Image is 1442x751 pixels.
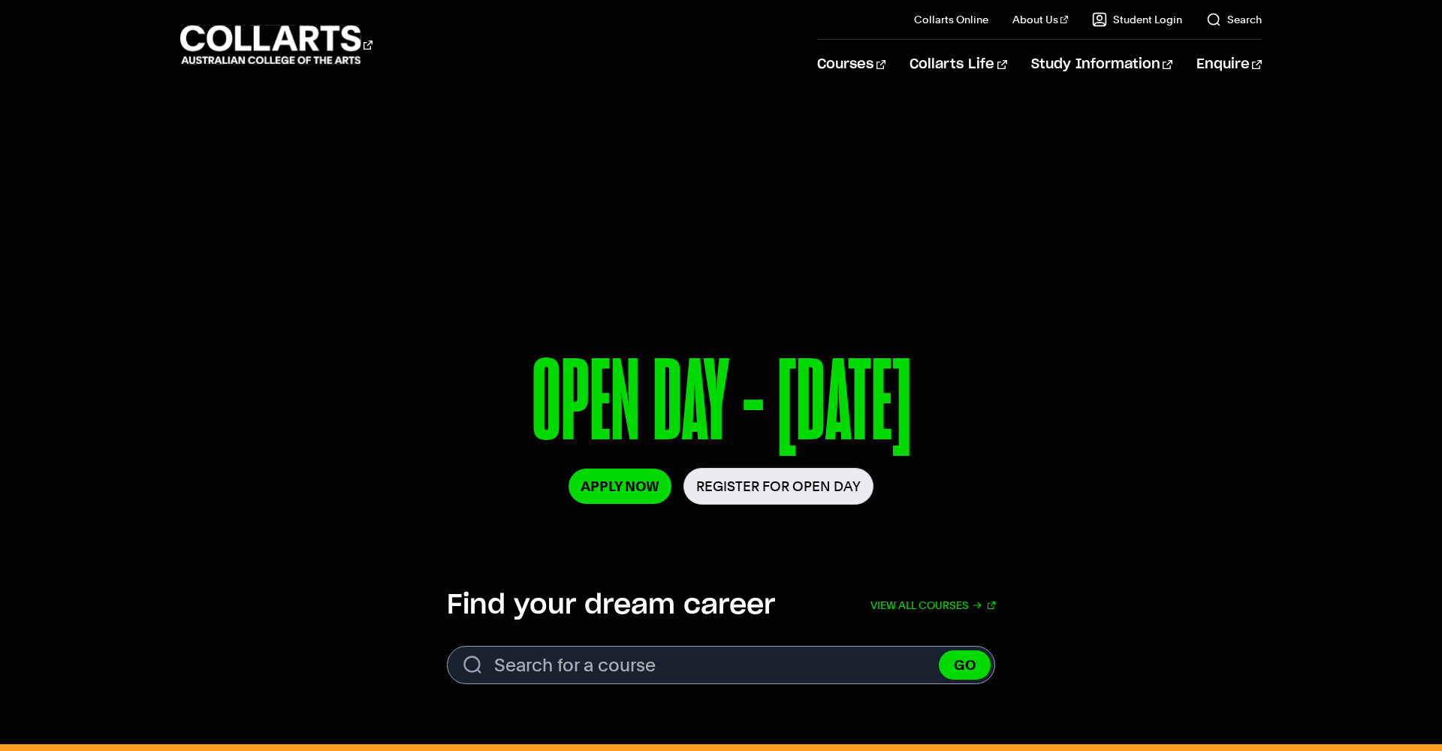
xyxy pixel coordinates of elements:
[910,40,1006,89] a: Collarts Life
[914,12,988,27] a: Collarts Online
[1092,12,1182,27] a: Student Login
[939,650,991,680] button: GO
[1012,12,1068,27] a: About Us
[683,468,873,505] a: Register for Open Day
[1206,12,1262,27] a: Search
[447,646,995,684] input: Search for a course
[870,589,995,622] a: View all courses
[1031,40,1172,89] a: Study Information
[817,40,885,89] a: Courses
[1196,40,1262,89] a: Enquire
[447,589,775,622] h2: Find your dream career
[569,469,671,504] a: Apply Now
[303,344,1139,468] p: OPEN DAY - [DATE]
[447,646,995,684] form: Search
[180,23,373,66] div: Go to homepage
